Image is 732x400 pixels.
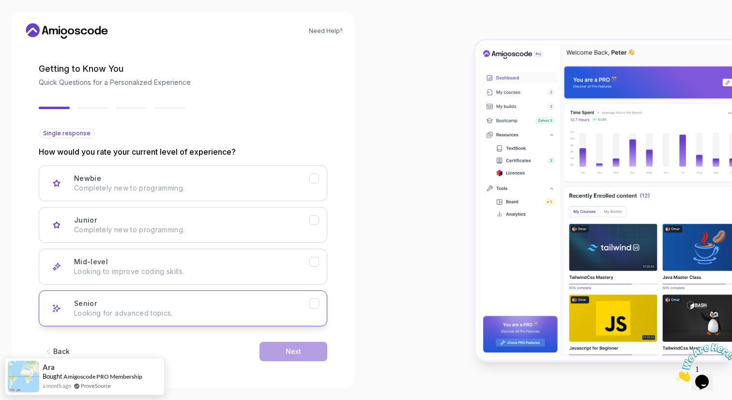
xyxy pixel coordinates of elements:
button: Newbie [39,165,327,201]
p: Completely new to programming. [74,225,309,235]
h3: Senior [74,299,97,308]
span: a month ago [43,382,71,390]
p: Completely new to programming. [74,183,309,193]
h3: Newbie [74,174,101,183]
h3: Mid-level [74,257,108,267]
a: ProveSource [81,382,111,390]
img: Amigoscode Dashboard [475,40,732,360]
img: Chat attention grabber [4,4,64,42]
p: How would you rate your current level of experience? [39,146,327,158]
span: Single response [43,129,91,137]
span: Ara [43,363,55,371]
p: Quick Questions for a Personalized Experience [39,78,327,87]
a: Need Help? [309,27,343,35]
span: Bought [43,372,62,380]
p: Looking for advanced topics. [74,308,309,318]
iframe: chat widget [672,339,732,385]
div: Back [53,347,70,356]
button: Senior [39,290,327,326]
img: provesource social proof notification image [8,361,39,392]
span: 1 [4,4,8,12]
a: Amigoscode PRO Membership [63,373,142,380]
p: Looking to improve coding skills. [74,267,309,276]
button: Junior [39,207,327,243]
button: Next [259,342,327,361]
h2: Getting to Know You [39,62,327,76]
h3: Junior [74,215,97,225]
button: Mid-level [39,249,327,285]
div: Next [286,347,301,356]
button: Back [39,342,75,361]
a: Home link [23,23,110,39]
